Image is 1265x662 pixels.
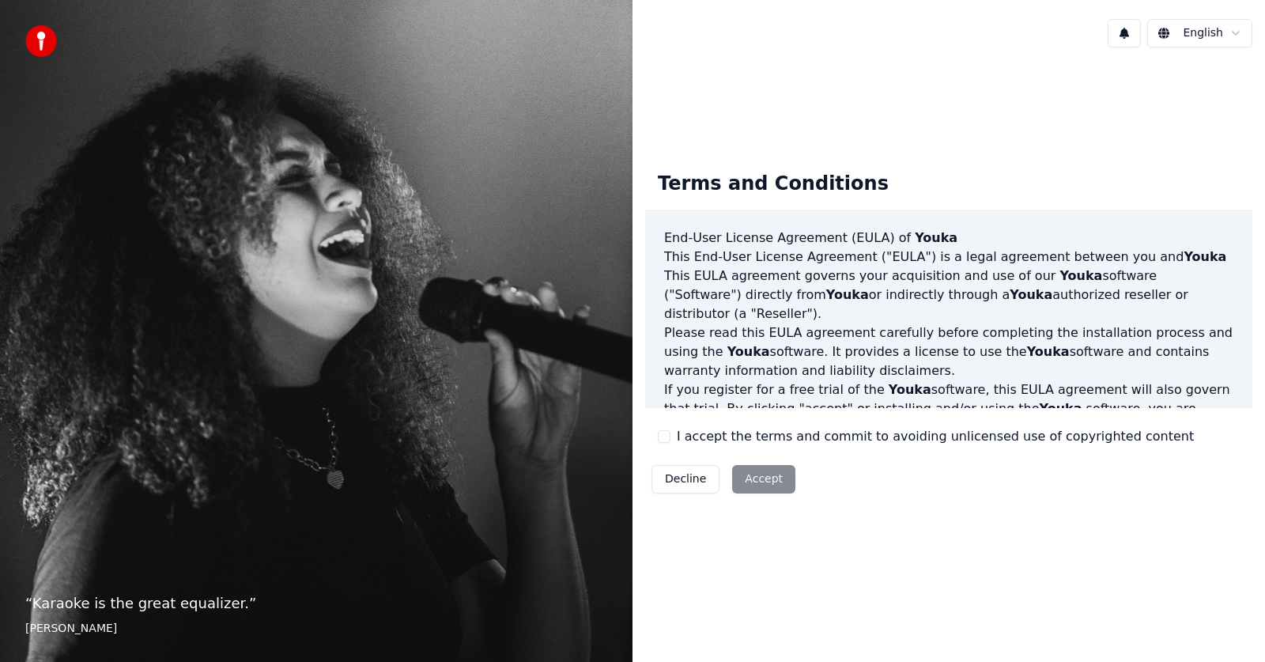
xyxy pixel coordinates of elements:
[651,465,719,494] button: Decline
[1184,249,1226,264] span: Youka
[25,621,607,637] footer: [PERSON_NAME]
[645,159,901,210] div: Terms and Conditions
[915,230,957,245] span: Youka
[1027,344,1070,359] span: Youka
[677,427,1194,446] label: I accept the terms and commit to avoiding unlicensed use of copyrighted content
[664,229,1233,248] h3: End-User License Agreement (EULA) of
[25,592,607,615] p: “ Karaoke is the great equalizer. ”
[25,25,57,57] img: youka
[664,267,1233,323] p: This EULA agreement governs your acquisition and use of our software ("Software") directly from o...
[889,382,931,397] span: Youka
[826,287,869,302] span: Youka
[664,323,1233,380] p: Please read this EULA agreement carefully before completing the installation process and using th...
[1010,287,1052,302] span: Youka
[727,344,770,359] span: Youka
[664,248,1233,267] p: This End-User License Agreement ("EULA") is a legal agreement between you and
[1040,401,1082,416] span: Youka
[1059,268,1102,283] span: Youka
[664,380,1233,456] p: If you register for a free trial of the software, this EULA agreement will also govern that trial...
